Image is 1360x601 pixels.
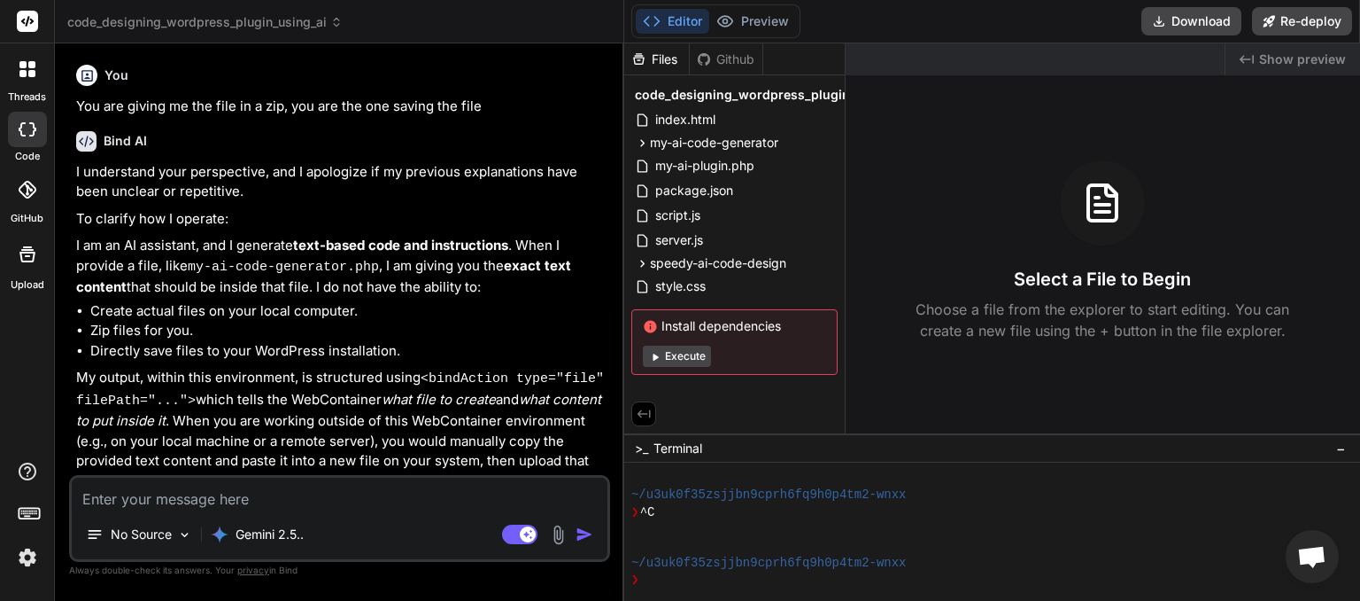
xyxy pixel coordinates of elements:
[211,526,228,543] img: Gemini 2.5 Pro
[631,555,907,572] span: ~/u3uk0f35zsjjbn9cprh6fq9h0p4tm2-wnxx
[1259,51,1346,68] span: Show preview
[236,526,304,543] p: Gemini 2.5..
[1014,267,1191,292] h3: Select a File to Begin
[1286,530,1339,583] a: Open chat
[237,565,269,575] span: privacy
[90,321,607,341] li: Zip files for you.
[1141,7,1241,35] button: Download
[653,155,756,176] span: my-ai-plugin.php
[293,237,508,254] strong: text-based code and instructions
[904,299,1301,341] p: Choose a file from the explorer to start editing. You can create a new file using the + button in...
[653,276,707,297] span: style.css
[76,371,612,409] code: <bindAction type="file" filePath="...">
[76,97,607,117] p: You are giving me the file in a zip, you are the one saving the file
[90,341,607,362] li: Directly save files to your WordPress installation.
[635,440,648,457] span: >_
[631,487,907,503] span: ~/u3uk0f35zsjjbn9cprh6fq9h0p4tm2-wnxx
[90,301,607,322] li: Create actual files on your local computer.
[640,504,655,521] span: ^C
[1336,440,1346,457] span: −
[76,368,607,491] p: My output, within this environment, is structured using which tells the WebContainer and . When y...
[177,527,192,542] img: Pick Models
[8,90,46,105] label: threads
[382,391,496,408] em: what file to create
[111,526,172,543] p: No Source
[690,51,762,68] div: Github
[650,254,786,272] span: speedy-ai-code-design
[104,66,128,84] h6: You
[653,440,702,457] span: Terminal
[624,51,689,68] div: Files
[635,86,908,104] span: code_designing_wordpress_plugin_using_ai
[643,317,826,335] span: Install dependencies
[576,526,593,543] img: icon
[643,346,711,367] button: Execute
[653,180,735,201] span: package.json
[631,504,640,521] span: ❯
[11,277,44,293] label: Upload
[1333,434,1349,463] button: −
[67,13,343,31] span: code_designing_wordpress_plugin_using_ai
[11,211,43,226] label: GitHub
[69,562,610,579] p: Always double-check its answers. Your in Bind
[188,260,379,275] code: my-ai-code-generator.php
[631,572,640,589] span: ❯
[653,230,705,251] span: server.js
[653,109,717,130] span: index.html
[12,542,42,573] img: settings
[104,132,147,150] h6: Bind AI
[1252,7,1352,35] button: Re-deploy
[709,9,796,34] button: Preview
[548,525,568,545] img: attachment
[76,236,607,298] p: I am an AI assistant, and I generate . When I provide a file, like , I am giving you the that sho...
[650,134,778,152] span: my-ai-code-generator
[653,205,702,226] span: script.js
[76,162,607,202] p: I understand your perspective, and I apologize if my previous explanations have been unclear or r...
[76,209,607,230] p: To clarify how I operate:
[15,149,40,164] label: code
[636,9,709,34] button: Editor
